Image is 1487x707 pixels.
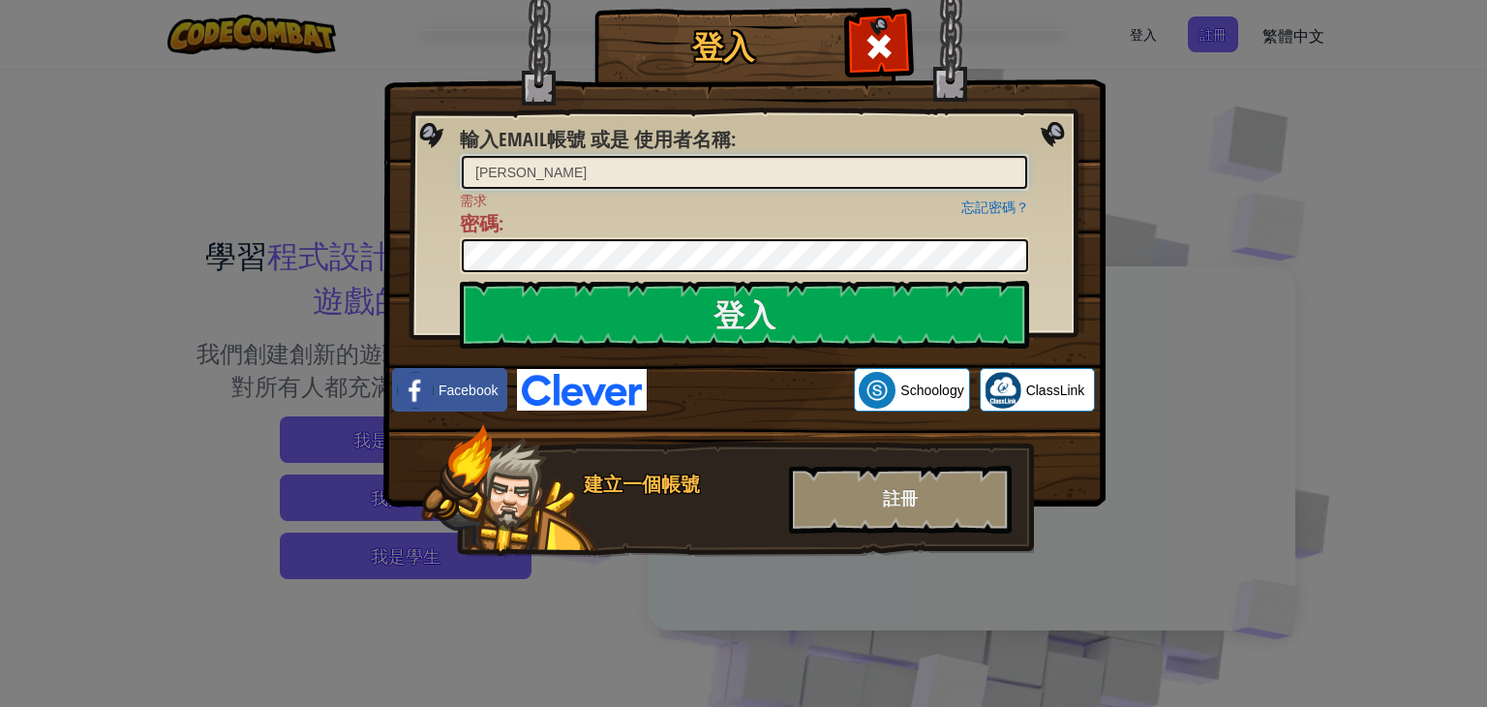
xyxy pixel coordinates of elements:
[517,369,647,411] img: clever-logo-blue.png
[584,471,777,499] div: 建立一個帳號
[397,372,434,409] img: facebook_small.png
[460,210,503,238] label: :
[961,200,1029,215] a: 忘記密碼？
[439,381,498,400] span: Facebook
[859,372,895,409] img: schoology.png
[460,126,731,152] span: 輸入Email帳號 或是 使用者名稱
[599,30,846,64] h1: 登入
[1026,381,1085,400] span: ClassLink
[460,210,499,236] span: 密碼
[460,191,1029,210] span: 需求
[647,369,854,412] iframe: 「使用 Google 帳戶登入」按鈕
[985,372,1021,409] img: classlink-logo-small.png
[900,381,963,400] span: Schoology
[789,466,1012,534] div: 註冊
[460,126,736,154] label: :
[460,281,1029,349] input: 登入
